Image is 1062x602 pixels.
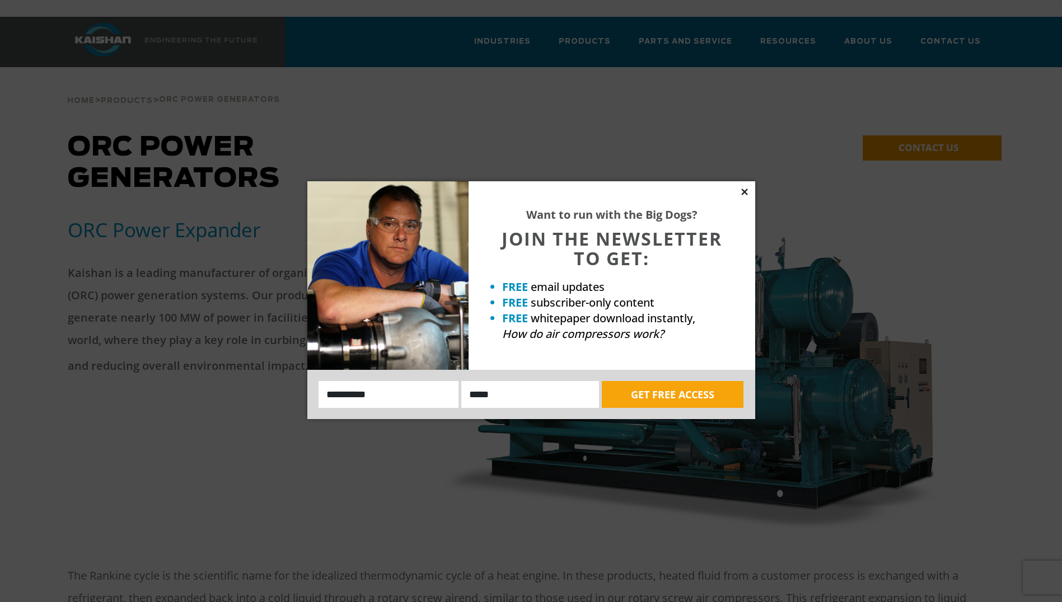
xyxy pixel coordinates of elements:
button: GET FREE ACCESS [602,381,743,408]
input: Name: [319,381,459,408]
strong: FREE [502,279,528,294]
span: whitepaper download instantly, [531,311,695,326]
span: email updates [531,279,605,294]
input: Email [461,381,599,408]
strong: FREE [502,295,528,310]
strong: Want to run with the Big Dogs? [526,207,698,222]
em: How do air compressors work? [502,326,664,341]
strong: FREE [502,311,528,326]
button: Close [740,187,750,197]
span: subscriber-only content [531,295,654,310]
span: JOIN THE NEWSLETTER TO GET: [502,227,722,270]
